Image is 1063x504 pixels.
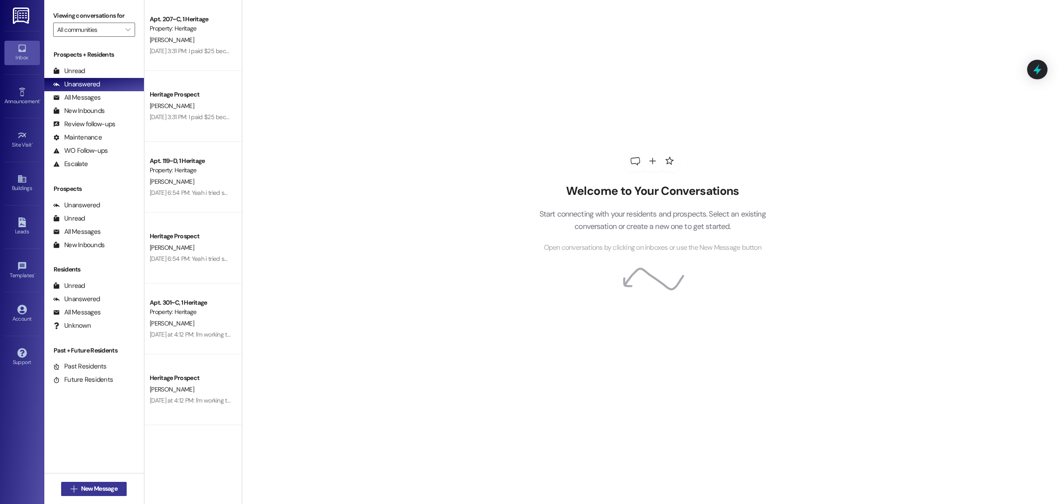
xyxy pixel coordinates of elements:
[34,271,35,277] span: •
[150,385,194,393] span: [PERSON_NAME]
[44,184,144,194] div: Prospects
[150,307,232,317] div: Property: Heritage
[53,240,105,250] div: New Inbounds
[544,242,761,253] span: Open conversations by clicking on inboxes or use the New Message button
[53,66,85,76] div: Unread
[150,166,232,175] div: Property: Heritage
[53,281,85,291] div: Unread
[150,90,232,99] div: Heritage Prospect
[53,308,101,317] div: All Messages
[53,93,101,102] div: All Messages
[4,128,40,152] a: Site Visit •
[53,214,85,223] div: Unread
[39,97,41,103] span: •
[526,208,779,233] p: Start connecting with your residents and prospects. Select an existing conversation or create a n...
[53,159,88,169] div: Escalate
[13,8,31,24] img: ResiDesk Logo
[150,36,194,44] span: [PERSON_NAME]
[61,482,127,496] button: New Message
[70,485,77,492] i: 
[150,24,232,33] div: Property: Heritage
[150,232,232,241] div: Heritage Prospect
[57,23,121,37] input: All communities
[150,156,232,166] div: Apt. 119~D, 1 Heritage
[150,330,367,338] div: [DATE] at 4:12 PM: I'm working tonight but I'll have it done before 8:00pm if that's okay.
[53,133,102,142] div: Maintenance
[150,440,232,449] div: Apt. 115~E, 1 Heritage
[150,189,363,197] div: [DATE] 6:54 PM: Yeah i tried switching it over but it didnt tell me how much was due
[4,41,40,65] a: Inbox
[44,346,144,355] div: Past + Future Residents
[53,9,135,23] label: Viewing conversations for
[53,362,107,371] div: Past Residents
[53,295,100,304] div: Unanswered
[44,265,144,274] div: Residents
[4,215,40,239] a: Leads
[150,102,194,110] span: [PERSON_NAME]
[53,375,113,384] div: Future Residents
[53,80,100,89] div: Unanswered
[150,373,232,383] div: Heritage Prospect
[4,345,40,369] a: Support
[150,319,194,327] span: [PERSON_NAME]
[32,140,33,147] span: •
[4,171,40,195] a: Buildings
[150,396,367,404] div: [DATE] at 4:12 PM: I'm working tonight but I'll have it done before 8:00pm if that's okay.
[44,50,144,59] div: Prospects + Residents
[526,184,779,198] h2: Welcome to Your Conversations
[53,106,105,116] div: New Inbounds
[150,244,194,252] span: [PERSON_NAME]
[53,227,101,236] div: All Messages
[125,26,130,33] i: 
[53,120,115,129] div: Review follow-ups
[150,15,232,24] div: Apt. 207~C, 1 Heritage
[53,321,91,330] div: Unknown
[4,259,40,283] a: Templates •
[150,298,232,307] div: Apt. 301~C, 1 Heritage
[4,302,40,326] a: Account
[53,201,100,210] div: Unanswered
[53,146,108,155] div: WO Follow-ups
[150,178,194,186] span: [PERSON_NAME]
[150,255,363,263] div: [DATE] 6:54 PM: Yeah i tried switching it over but it didnt tell me how much was due
[81,484,117,493] span: New Message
